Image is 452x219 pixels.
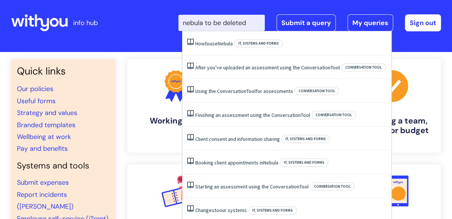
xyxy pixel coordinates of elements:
span: IT, systems and forms [280,159,328,167]
h4: Managing a team, building or budget [350,116,435,136]
span: Nebula [218,40,233,47]
span: Tool [331,64,340,71]
span: Conversation tool [341,63,386,72]
a: Finishing an assessment using the ConversationTool [195,112,310,118]
span: IT, systems and forms [248,206,297,215]
a: Sign out [405,14,441,31]
span: to [214,207,219,213]
a: Wellbeing at work [17,132,71,141]
span: IT, systems and forms [234,39,283,48]
h4: Working here [133,116,218,126]
a: Useful forms [17,97,56,105]
div: | - [178,14,441,31]
a: Changestoour systems [195,207,247,213]
span: Conversation tool [312,111,356,119]
a: Working here [127,59,224,153]
a: Strategy and values [17,108,77,117]
a: Submit expenses [17,178,69,187]
a: Our policies [17,84,53,93]
a: Branded templates [17,121,75,129]
a: HowtouseNebula [195,40,233,47]
a: Starting an assessment using the ConversationTool [195,183,309,190]
span: Tool [301,112,310,118]
h4: Systems and tools [17,161,110,171]
span: Tool [246,88,256,94]
span: Tool [299,183,309,190]
span: to [205,40,210,47]
p: info hub [73,17,98,29]
span: Conversation tool [310,182,355,191]
a: Report incidents ([PERSON_NAME]) [17,190,74,211]
h3: Quick links [17,65,110,77]
a: Managing a team, building or budget [344,59,441,153]
a: Pay and benefits [17,144,68,153]
a: Booking client appointments inNebula [195,159,278,166]
a: Client consent and information sharing [195,136,280,142]
span: Conversation tool [295,87,339,95]
a: After you’ve uploaded an assessment using the ConversationTool [195,64,340,71]
span: IT, systems and forms [281,135,330,143]
a: Using the ConversationToolfor assessments [195,88,293,94]
span: Nebula [263,159,278,166]
a: My queries [348,14,393,31]
a: Submit a query [277,14,336,31]
input: Search [178,15,265,31]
